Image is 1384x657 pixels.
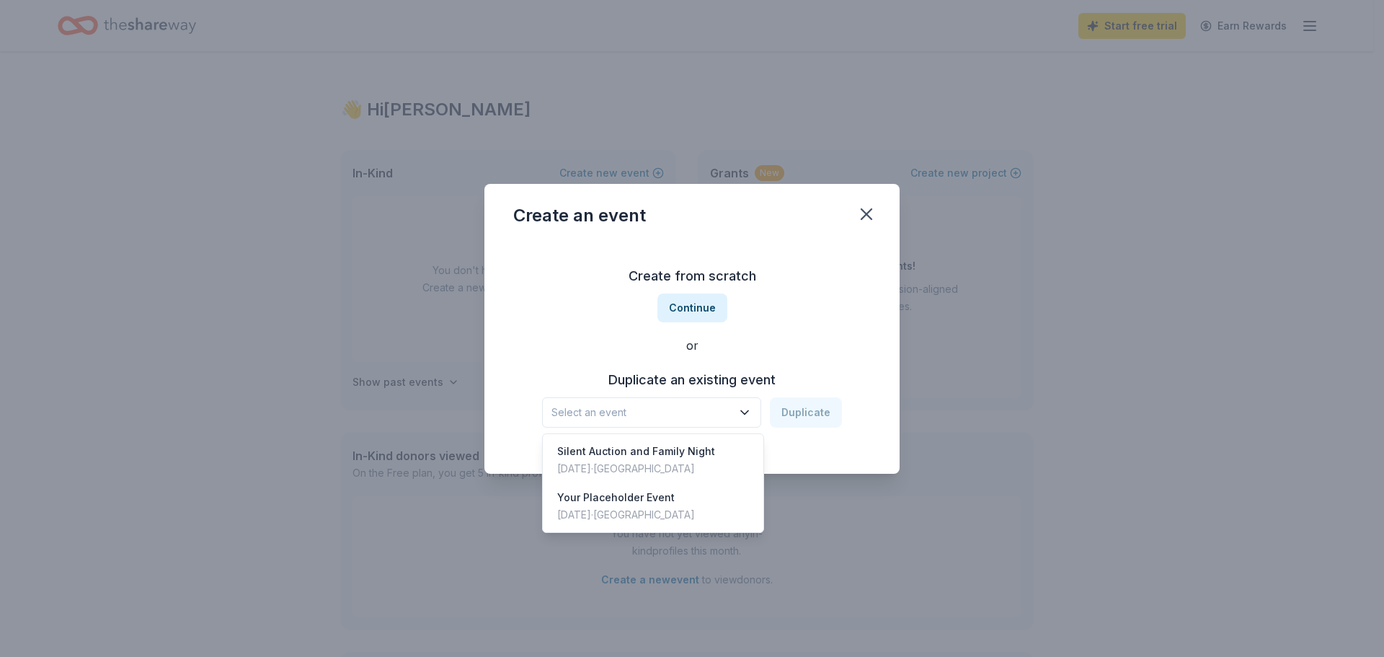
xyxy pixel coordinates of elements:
[542,433,764,533] div: Select an event
[557,460,715,477] div: [DATE] · [GEOGRAPHIC_DATA]
[557,443,715,460] div: Silent Auction and Family Night
[557,506,695,524] div: [DATE] · [GEOGRAPHIC_DATA]
[551,404,732,421] span: Select an event
[557,489,695,506] div: Your Placeholder Event
[542,397,761,428] button: Select an event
